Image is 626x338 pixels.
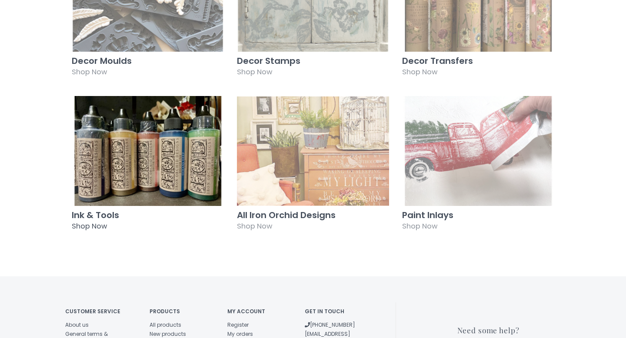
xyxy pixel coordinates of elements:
[402,221,437,231] span: Shop Now
[305,321,355,328] a: [PHONE_NUMBER]
[402,96,554,206] img: Paint Inlays
[72,56,224,66] h3: Decor Moulds
[72,96,224,206] img: Ink & Tools
[72,67,107,77] span: Shop Now
[402,67,437,77] span: Shop Now
[65,321,89,328] a: About us
[150,308,214,314] h4: Products
[416,326,561,335] h3: Need some help?
[305,308,370,314] h4: Get in touch
[227,308,292,314] h4: My account
[237,96,389,206] img: All Iron Orchid Designs
[237,67,272,77] span: Shop Now
[227,321,249,328] a: Register
[227,330,253,338] a: My orders
[65,308,137,314] h4: Customer service
[72,96,224,237] a: Ink & Tools Shop Now
[237,96,389,237] a: All Iron Orchid Designs Shop Now
[402,210,554,220] h3: Paint Inlays
[72,221,107,231] span: Shop Now
[402,56,554,66] h3: Decor Transfers
[150,321,181,328] a: All products
[72,210,224,220] h3: Ink & Tools
[237,221,272,231] span: Shop Now
[402,96,554,237] a: Paint Inlays Shop Now
[237,56,389,66] h3: Decor Stamps
[150,330,186,338] a: New products
[237,210,389,220] h3: All Iron Orchid Designs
